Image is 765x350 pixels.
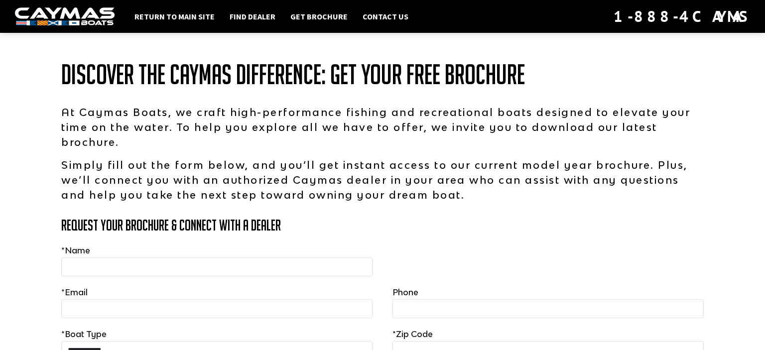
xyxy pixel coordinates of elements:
[129,10,220,23] a: Return to main site
[285,10,353,23] a: Get Brochure
[358,10,413,23] a: Contact Us
[61,286,88,298] label: Email
[392,286,418,298] label: Phone
[61,217,704,233] h3: Request Your Brochure & Connect with a Dealer
[614,5,750,27] div: 1-888-4CAYMAS
[61,60,704,90] h1: Discover the Caymas Difference: Get Your Free Brochure
[61,244,90,256] label: Name
[15,7,115,26] img: white-logo-c9c8dbefe5ff5ceceb0f0178aa75bf4bb51f6bca0971e226c86eb53dfe498488.png
[61,328,107,340] label: Boat Type
[61,157,704,202] p: Simply fill out the form below, and you’ll get instant access to our current model year brochure....
[392,328,433,340] label: Zip Code
[225,10,280,23] a: Find Dealer
[61,105,704,149] p: At Caymas Boats, we craft high-performance fishing and recreational boats designed to elevate you...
